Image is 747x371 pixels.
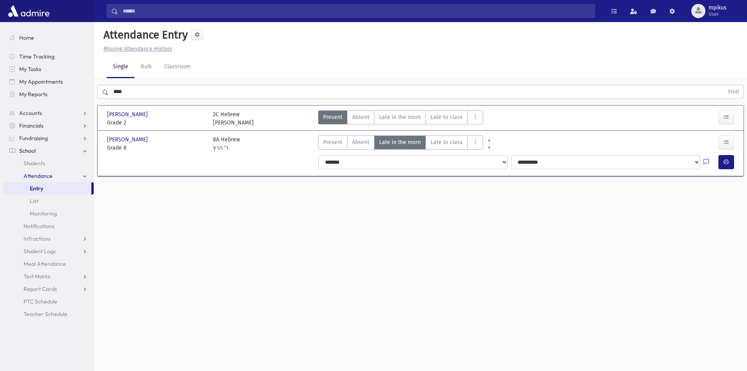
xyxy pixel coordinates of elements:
a: Single [107,56,134,78]
span: Absent [352,113,369,121]
span: Accounts [19,110,42,117]
a: My Reports [3,88,94,101]
span: Report Cards [24,285,57,292]
span: My Tasks [19,66,41,73]
a: Entry [3,182,91,195]
span: Attendance [24,172,53,179]
span: List [30,197,38,205]
span: Entry [30,185,43,192]
span: School [19,147,36,154]
a: Time Tracking [3,50,94,63]
button: Find [723,85,743,99]
div: AttTypes [318,135,483,152]
span: Late to class [431,138,463,146]
span: User [709,11,727,17]
span: Test Marks [24,273,50,280]
div: 2C Hebrew [PERSON_NAME] [213,110,254,127]
span: Student Logs [24,248,56,255]
a: Home [3,31,94,44]
span: Monitoring [30,210,57,217]
a: Classroom [158,56,197,78]
span: Infractions [24,235,51,242]
span: My Reports [19,91,47,98]
input: Search [118,4,595,18]
span: Meal Attendance [24,260,66,267]
span: Financials [19,122,44,129]
span: Late to class [431,113,463,121]
a: My Appointments [3,75,94,88]
span: Grade 2 [107,119,205,127]
span: Present [323,113,342,121]
div: 8A Hebrew ר' הרץ [213,135,240,152]
span: [PERSON_NAME] [107,110,149,119]
span: Grade 8 [107,144,205,152]
a: Missing Attendance History [100,46,172,52]
span: My Appointments [19,78,63,85]
span: Present [323,138,342,146]
a: List [3,195,94,207]
div: AttTypes [318,110,483,127]
img: AdmirePro [6,3,51,19]
a: Bulk [134,56,158,78]
a: Report Cards [3,283,94,295]
span: Late in the morn [379,138,421,146]
a: Test Marks [3,270,94,283]
a: Students [3,157,94,170]
a: Monitoring [3,207,94,220]
a: Notifications [3,220,94,232]
span: Absent [352,138,369,146]
a: PTC Schedule [3,295,94,308]
u: Missing Attendance History [104,46,172,52]
a: Infractions [3,232,94,245]
a: Financials [3,119,94,132]
span: Fundraising [19,135,48,142]
a: Accounts [3,107,94,119]
a: My Tasks [3,63,94,75]
span: mpikus [709,5,727,11]
a: Teacher Schedule [3,308,94,320]
a: Fundraising [3,132,94,144]
span: Notifications [24,223,55,230]
span: Students [24,160,45,167]
a: School [3,144,94,157]
a: Meal Attendance [3,258,94,270]
span: Late in the morn [379,113,421,121]
span: Home [19,34,34,41]
span: PTC Schedule [24,298,57,305]
span: [PERSON_NAME] [107,135,149,144]
span: Time Tracking [19,53,55,60]
h5: Attendance Entry [100,28,188,42]
span: Teacher Schedule [24,311,67,318]
a: Attendance [3,170,94,182]
a: Student Logs [3,245,94,258]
